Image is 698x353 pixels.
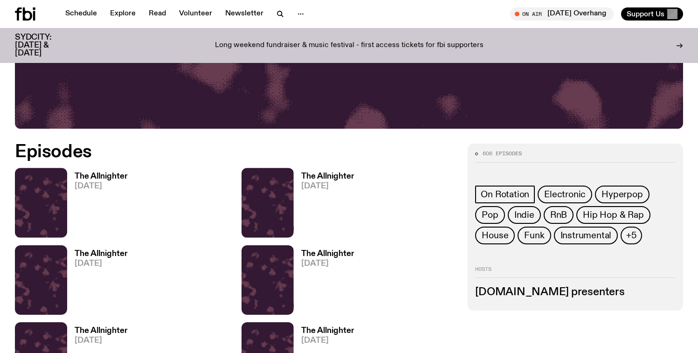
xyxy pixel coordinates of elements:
span: Electronic [544,189,586,200]
span: Instrumental [560,230,612,241]
h3: The Allnighter [75,327,128,335]
a: Indie [508,206,541,224]
button: Support Us [621,7,683,21]
a: The Allnighter[DATE] [67,173,128,237]
span: House [482,230,508,241]
h3: The Allnighter [301,327,354,335]
button: +5 [621,227,642,244]
a: Funk [518,227,551,244]
span: [DATE] [75,337,128,345]
span: [DATE] [301,337,354,345]
span: [DATE] [301,260,354,268]
p: Long weekend fundraiser & music festival - first access tickets for fbi supporters [215,42,484,50]
span: Support Us [627,10,664,18]
span: [DATE] [301,182,354,190]
span: Pop [482,210,498,220]
span: [DATE] [75,182,128,190]
a: Electronic [538,186,592,203]
h3: SYDCITY: [DATE] & [DATE] [15,34,75,57]
a: Schedule [60,7,103,21]
span: [DATE] [75,260,128,268]
span: Funk [524,230,544,241]
a: Newsletter [220,7,269,21]
h2: Episodes [15,144,456,160]
a: Hip Hop & Rap [576,206,650,224]
a: On Rotation [475,186,535,203]
a: RnB [544,206,574,224]
span: Hyperpop [601,189,643,200]
a: The Allnighter[DATE] [67,250,128,315]
span: 606 episodes [483,151,522,156]
span: Indie [514,210,534,220]
a: Explore [104,7,141,21]
span: Hip Hop & Rap [583,210,643,220]
a: The Allnighter[DATE] [294,250,354,315]
h3: [DOMAIN_NAME] presenters [475,287,676,298]
a: Volunteer [173,7,218,21]
h2: Hosts [475,267,676,278]
a: Instrumental [554,227,618,244]
span: RnB [550,210,567,220]
h3: The Allnighter [301,173,354,180]
span: +5 [626,230,636,241]
h3: The Allnighter [301,250,354,258]
button: On Air[DATE] Overhang [510,7,614,21]
a: House [475,227,515,244]
a: Read [143,7,172,21]
h3: The Allnighter [75,173,128,180]
h3: The Allnighter [75,250,128,258]
a: Hyperpop [595,186,649,203]
a: Pop [475,206,504,224]
a: The Allnighter[DATE] [294,173,354,237]
span: On Rotation [481,189,529,200]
